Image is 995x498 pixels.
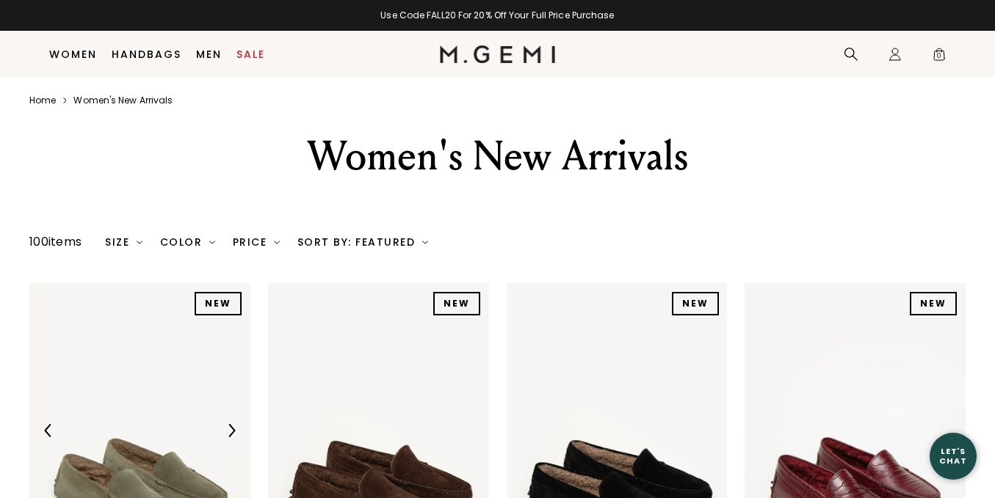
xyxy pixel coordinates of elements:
[440,45,555,63] img: M.Gemi
[932,50,947,65] span: 0
[672,292,719,315] div: NEW
[910,292,957,315] div: NEW
[433,292,480,315] div: NEW
[137,239,142,245] img: chevron-down.svg
[195,292,242,315] div: NEW
[297,236,428,248] div: Sort By: Featured
[196,48,222,60] a: Men
[112,48,181,60] a: Handbags
[160,236,215,248] div: Color
[274,239,280,245] img: chevron-down.svg
[29,95,56,106] a: Home
[105,236,142,248] div: Size
[225,424,238,437] img: Next Arrow
[49,48,97,60] a: Women
[930,447,977,465] div: Let's Chat
[42,424,55,437] img: Previous Arrow
[73,95,173,106] a: Women's new arrivals
[236,48,265,60] a: Sale
[29,233,82,251] div: 100 items
[422,239,428,245] img: chevron-down.svg
[209,239,215,245] img: chevron-down.svg
[233,236,280,248] div: Price
[225,130,770,183] div: Women's New Arrivals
